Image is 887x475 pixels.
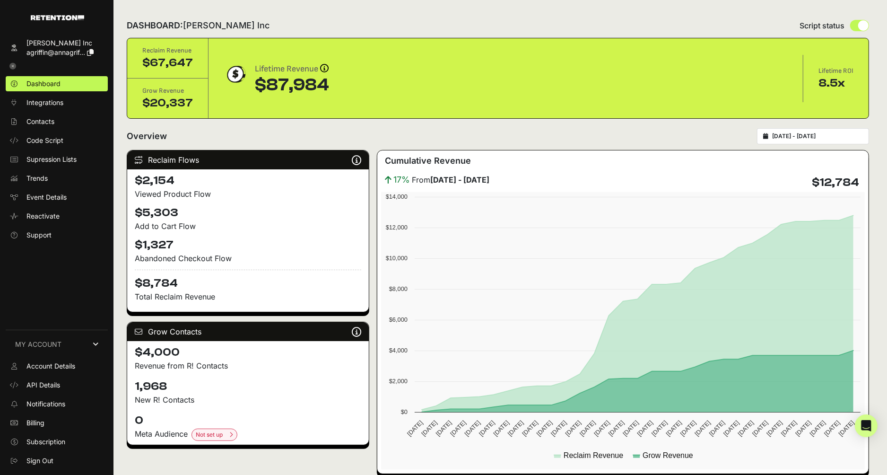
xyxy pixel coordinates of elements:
img: Retention.com [31,15,84,20]
text: Grow Revenue [643,451,693,459]
text: $2,000 [389,378,408,385]
a: Support [6,228,108,243]
a: Code Script [6,133,108,148]
p: Total Reclaim Revenue [135,291,361,302]
h4: 1,968 [135,379,361,394]
span: 17% [393,173,410,186]
a: Reactivate [6,209,108,224]
p: Revenue from R! Contacts [135,360,361,371]
a: Contacts [6,114,108,129]
text: [DATE] [420,419,438,438]
span: From [412,174,489,185]
div: Open Intercom Messenger [855,414,878,437]
div: Grow Revenue [142,86,193,96]
div: $87,984 [255,76,329,95]
a: Event Details [6,190,108,205]
div: Meta Audience [135,428,361,441]
a: Integrations [6,95,108,110]
text: $0 [400,408,407,415]
a: Account Details [6,359,108,374]
span: Sign Out [26,456,53,466]
text: $14,000 [385,193,407,200]
text: [DATE] [664,419,683,438]
a: MY ACCOUNT [6,330,108,359]
div: $20,337 [142,96,193,111]
text: $6,000 [389,316,408,323]
a: Billing [6,415,108,431]
text: [DATE] [808,419,826,438]
text: [DATE] [650,419,669,438]
div: Add to Cart Flow [135,220,361,232]
text: $10,000 [385,255,407,262]
text: Reclaim Revenue [564,451,623,459]
h4: $8,784 [135,270,361,291]
h4: $12,784 [812,175,859,190]
h4: 0 [135,413,361,428]
text: [DATE] [837,419,855,438]
span: Billing [26,418,44,428]
span: Event Details [26,193,67,202]
a: Trends [6,171,108,186]
text: [DATE] [549,419,568,438]
span: Dashboard [26,79,61,88]
a: Supression Lists [6,152,108,167]
img: dollar-coin-05c43ed7efb7bc0c12610022525b4bbbb207c7efeef5aecc26f025e68dcafac9.png [224,62,247,86]
div: 8.5x [818,76,853,91]
h3: Cumulative Revenue [385,154,471,167]
text: [DATE] [592,419,611,438]
text: [DATE] [823,419,841,438]
text: [DATE] [780,419,798,438]
text: [DATE] [708,419,726,438]
span: Subscription [26,437,65,447]
span: Integrations [26,98,63,107]
span: [PERSON_NAME] Inc [183,20,270,30]
text: [DATE] [635,419,654,438]
text: [DATE] [679,419,697,438]
div: Reclaim Revenue [142,46,193,55]
span: agriffin@annagrif... [26,48,85,56]
span: Reactivate [26,211,60,221]
text: [DATE] [406,419,424,438]
div: Reclaim Flows [127,150,369,169]
a: Subscription [6,434,108,449]
text: [DATE] [794,419,812,438]
text: [DATE] [751,419,769,438]
a: Dashboard [6,76,108,91]
span: Support [26,230,52,240]
span: MY ACCOUNT [15,340,61,349]
span: Account Details [26,361,75,371]
text: [DATE] [722,419,740,438]
text: [DATE] [463,419,481,438]
span: Supression Lists [26,155,77,164]
a: Notifications [6,396,108,412]
a: API Details [6,378,108,393]
text: $4,000 [389,347,408,354]
text: [DATE] [693,419,712,438]
text: [DATE] [449,419,467,438]
text: [DATE] [478,419,496,438]
h2: DASHBOARD: [127,19,270,32]
a: Sign Out [6,453,108,468]
text: [DATE] [535,419,553,438]
text: $12,000 [385,224,407,231]
text: [DATE] [564,419,582,438]
span: Contacts [26,117,54,126]
h2: Overview [127,130,167,143]
text: [DATE] [506,419,525,438]
div: $67,647 [142,55,193,70]
span: Code Script [26,136,63,145]
div: Abandoned Checkout Flow [135,253,361,264]
div: Grow Contacts [127,322,369,341]
text: [DATE] [607,419,626,438]
a: [PERSON_NAME] Inc agriffin@annagrif... [6,35,108,60]
h4: $4,000 [135,345,361,360]
div: Viewed Product Flow [135,188,361,200]
text: [DATE] [578,419,597,438]
strong: [DATE] - [DATE] [430,175,489,185]
text: $8,000 [389,285,408,292]
span: Script status [800,20,844,31]
span: Notifications [26,399,65,409]
div: Lifetime ROI [818,66,853,76]
text: [DATE] [621,419,640,438]
div: Lifetime Revenue [255,62,329,76]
